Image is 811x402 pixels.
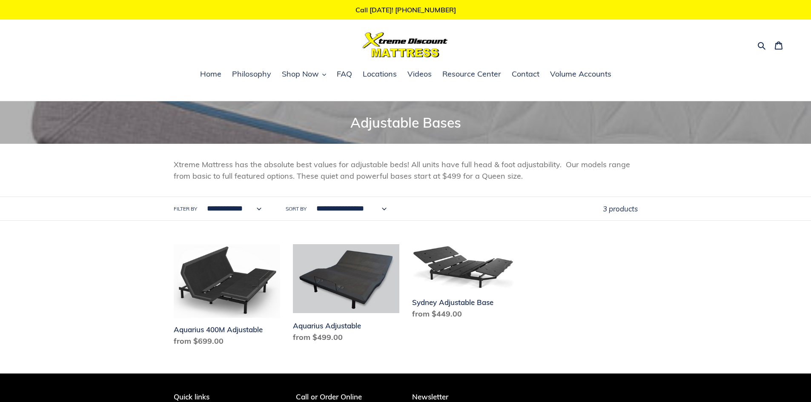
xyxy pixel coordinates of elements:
[228,68,275,81] a: Philosophy
[174,159,638,182] p: Xtreme Mattress has the absolute best values for adjustable beds! All units have full head & foot...
[174,393,261,401] p: Quick links
[286,205,307,213] label: Sort by
[546,68,616,81] a: Volume Accounts
[278,68,330,81] button: Shop Now
[403,68,436,81] a: Videos
[282,69,319,79] span: Shop Now
[512,69,539,79] span: Contact
[507,68,544,81] a: Contact
[232,69,271,79] span: Philosophy
[200,69,221,79] span: Home
[296,393,399,401] p: Call or Order Online
[358,68,401,81] a: Locations
[363,69,397,79] span: Locations
[332,68,356,81] a: FAQ
[293,244,399,346] a: Aquarius Adjustable
[438,68,505,81] a: Resource Center
[363,32,448,57] img: Xtreme Discount Mattress
[174,205,197,213] label: Filter by
[412,393,638,401] p: Newsletter
[174,244,280,350] a: Aquarius 400M Adjustable
[412,244,519,323] a: Sydney Adjustable Base
[550,69,611,79] span: Volume Accounts
[350,114,461,131] span: Adjustable Bases
[196,68,226,81] a: Home
[407,69,432,79] span: Videos
[337,69,352,79] span: FAQ
[603,204,638,213] span: 3 products
[442,69,501,79] span: Resource Center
